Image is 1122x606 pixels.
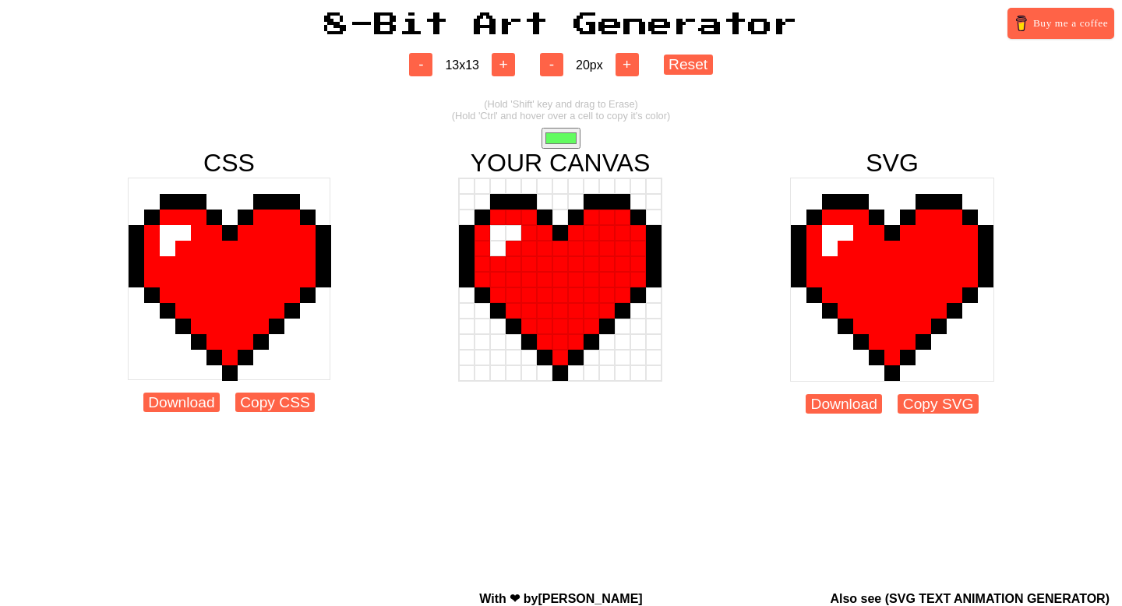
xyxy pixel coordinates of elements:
[866,149,919,178] span: SVG
[616,53,639,76] button: +
[143,393,220,412] button: Download
[538,592,642,605] a: [PERSON_NAME]
[510,592,520,605] span: love
[492,53,515,76] button: +
[898,394,978,414] button: Copy SVG
[540,53,563,76] button: -
[664,55,713,74] button: Reset
[452,98,670,122] span: (Hold 'Shift' key and drag to Erase) (Hold 'Ctrl' and hover over a cell to copy it's color)
[889,592,1106,605] a: SVG TEXT ANIMATION GENERATOR
[409,53,432,76] button: -
[235,393,315,412] button: Copy CSS
[445,58,479,72] span: 13 x 13
[806,394,882,414] button: Download
[830,592,1110,605] span: Also see ( )
[471,149,651,178] span: YOUR CANVAS
[203,149,255,178] span: CSS
[1033,16,1108,31] span: Buy me a coffee
[1014,16,1029,31] img: Buy me a coffee
[576,58,603,72] span: 20 px
[1007,8,1114,39] a: Buy me a coffee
